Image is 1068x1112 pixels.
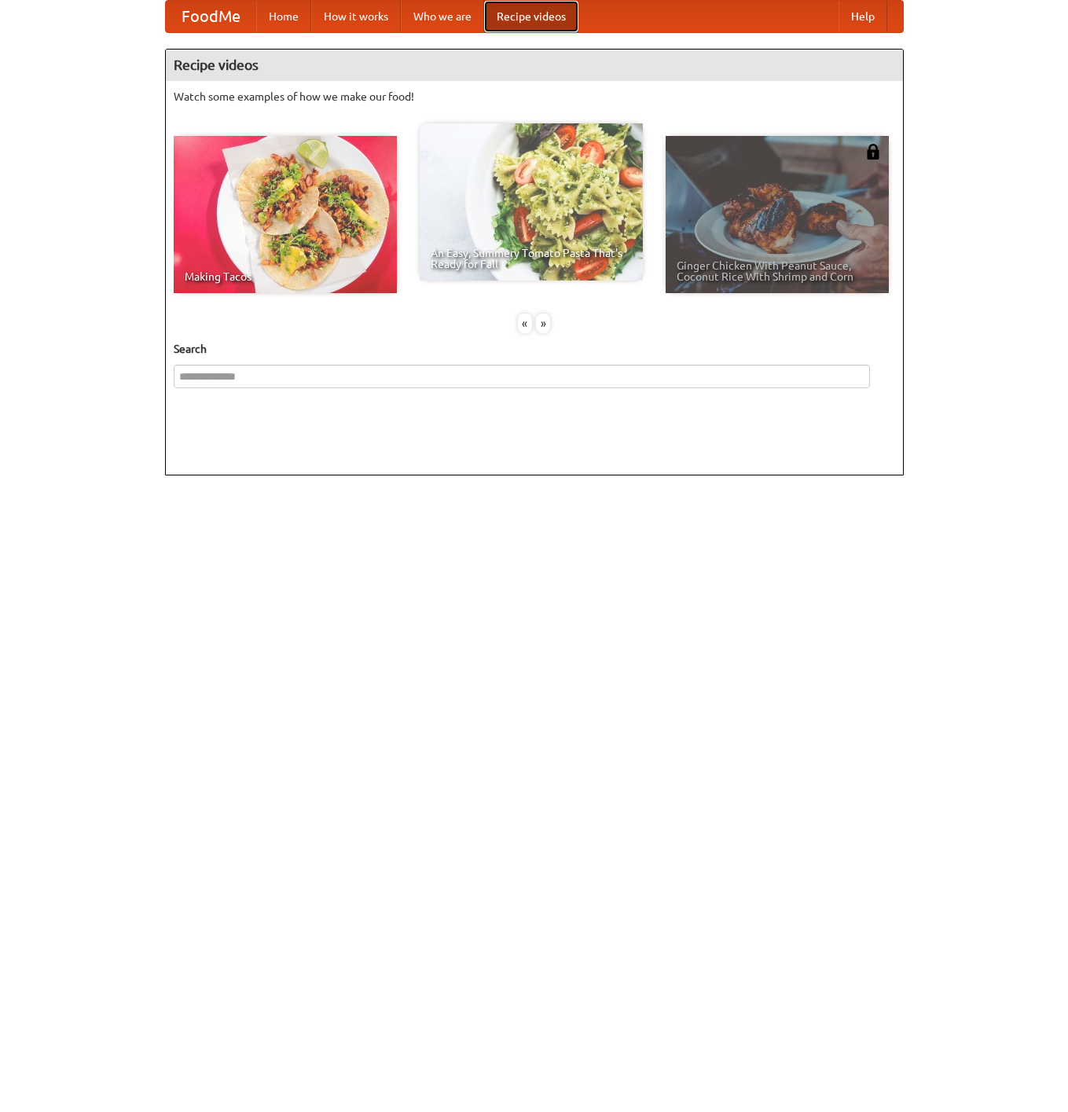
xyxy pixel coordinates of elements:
p: Watch some examples of how we make our food! [174,89,895,105]
div: « [518,314,532,333]
h5: Search [174,341,895,357]
img: 483408.png [865,144,881,160]
a: Making Tacos [174,136,397,293]
a: Who we are [401,1,484,32]
a: An Easy, Summery Tomato Pasta That's Ready for Fall [420,123,643,281]
a: FoodMe [166,1,256,32]
a: Recipe videos [484,1,578,32]
a: Home [256,1,311,32]
h4: Recipe videos [166,50,903,81]
span: An Easy, Summery Tomato Pasta That's Ready for Fall [431,248,632,270]
div: » [536,314,550,333]
a: Help [839,1,887,32]
a: How it works [311,1,401,32]
span: Making Tacos [185,271,386,282]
